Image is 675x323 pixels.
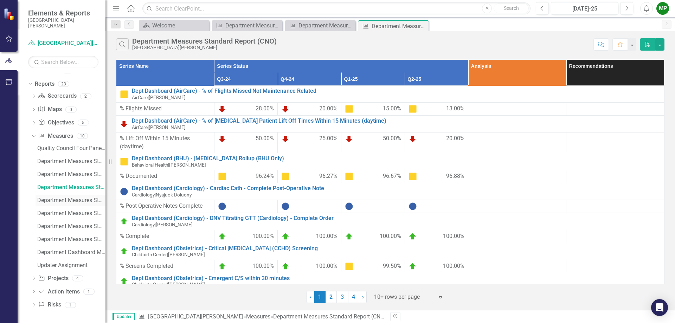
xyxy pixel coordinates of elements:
[252,232,274,241] span: 100.00%
[281,172,290,181] img: Caution
[155,222,156,227] span: |
[132,162,206,168] small: [PERSON_NAME]
[345,172,353,181] img: Caution
[281,135,290,143] img: Below Plan
[348,291,359,303] a: 4
[37,145,105,151] div: Quality Council Four Panel Report
[468,200,566,213] td: Double-Click to Edit
[345,135,353,143] img: Below Plan
[120,187,128,196] img: No Information
[37,184,105,190] div: Department Measures Standard Report (CNO)
[132,125,186,130] small: [PERSON_NAME]
[214,21,281,30] a: Department Measures Standard Report
[132,252,167,257] span: Childbirth Center
[319,135,337,143] span: 25.00%
[132,37,277,45] div: Department Measures Standard Report (CNO)
[372,22,427,31] div: Department Measures Standard Report (CNO)
[28,17,98,29] small: [GEOGRAPHIC_DATA][PERSON_NAME]
[120,120,128,128] img: Below Plan
[446,105,464,113] span: 13.00%
[36,208,105,219] a: Department Measures Standard Report (CMO)
[36,143,105,154] a: Quality Council Four Panel Report
[345,232,353,241] img: On Target
[345,202,353,211] img: No Information
[316,262,337,271] span: 100.00%
[38,119,74,127] a: Objectives
[383,172,401,181] span: 96.67%
[167,252,168,257] span: |
[383,262,401,271] span: 99.50%
[656,2,669,15] button: MP
[132,222,155,227] span: Cardiology
[218,202,226,211] img: No Information
[383,135,401,143] span: 50.00%
[138,313,385,321] div: » »
[38,301,61,309] a: Risks
[116,153,664,170] td: Double-Click to Edit Right Click for Context Menu
[36,169,105,180] a: Department Measures Standard Report (CFO)
[120,90,128,98] img: Caution
[116,243,664,260] td: Double-Click to Edit Right Click for Context Menu
[566,133,664,153] td: Double-Click to Edit
[148,95,149,100] span: |
[120,277,128,285] img: On Target
[120,232,211,240] span: % Complete
[132,88,661,94] a: Dept Dashboard (AirCare) - % of Flights Missed Not Maintenance Related
[362,293,364,300] span: ›
[83,289,95,295] div: 1
[132,155,661,162] a: Dept Dashboard (BHU) - [MEDICAL_DATA] Rollup (BHU Only)
[132,245,661,252] a: Dept Dashboard (Obstetrics) - Critical [MEDICAL_DATA] (CCHD) Screening
[3,8,16,20] img: ClearPoint Strategy
[120,202,211,210] span: % Post Operative Notes Complete
[281,232,290,241] img: On Target
[132,185,661,192] a: Dept Dashboard (Cardiology) - Cardiac Cath - Complete Post-Operative Note
[256,172,274,181] span: 96.24%
[468,230,566,243] td: Double-Click to Edit
[132,252,205,257] small: [PERSON_NAME]
[36,260,105,271] a: Updater Assignment
[345,105,353,113] img: Caution
[132,282,205,287] small: [PERSON_NAME]
[409,172,417,181] img: Caution
[314,291,326,303] span: 1
[380,232,401,241] span: 100.00%
[551,2,618,15] button: [DATE]-25
[116,213,664,230] td: Double-Click to Edit Right Click for Context Menu
[566,170,664,183] td: Double-Click to Edit
[132,95,148,100] span: AirCare
[38,105,62,114] a: Maps
[468,170,566,183] td: Double-Click to Edit
[132,162,168,168] span: Behavioral Health
[58,81,69,87] div: 23
[566,200,664,213] td: Double-Click to Edit
[468,260,566,273] td: Double-Click to Edit
[273,313,386,320] div: Department Measures Standard Report (CNO)
[316,232,337,241] span: 100.00%
[35,80,54,88] a: Reports
[651,299,668,316] div: Open Intercom Messenger
[409,232,417,241] img: On Target
[252,262,274,271] span: 100.00%
[37,236,105,243] div: Department Measures Standard Report (Other)
[132,275,661,282] a: Dept Dashboard (Obstetrics) - Emergent C/S within 30 minutes
[120,172,211,180] span: % Documented
[80,93,91,99] div: 2
[65,302,76,308] div: 1
[142,2,531,15] input: Search ClearPoint...
[148,124,149,130] span: |
[155,192,156,198] span: |
[36,221,105,232] a: Department Measures Standard Report (CHRO)
[566,103,664,116] td: Double-Click to Edit
[62,67,73,73] div: 22
[256,135,274,143] span: 50.00%
[38,92,76,100] a: Scorecards
[132,124,148,130] span: AirCare
[38,132,73,140] a: Measures
[443,232,464,241] span: 100.00%
[38,288,79,296] a: Action Items
[468,133,566,153] td: Double-Click to Edit
[78,120,89,126] div: 5
[36,195,105,206] a: Department Measures Standard Report (COO)
[36,234,105,245] a: Department Measures Standard Report (Other)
